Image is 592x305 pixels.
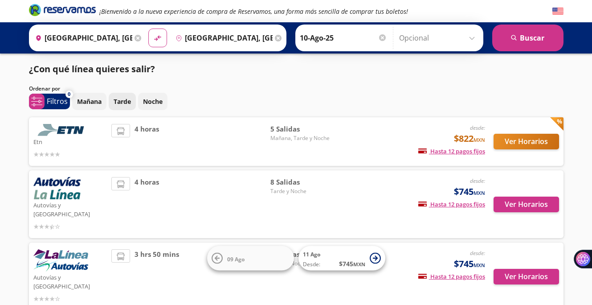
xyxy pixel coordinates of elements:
[494,134,559,149] button: Ver Horarios
[207,246,294,271] button: 09 Ago
[474,136,485,143] small: MXN
[454,257,485,271] span: $745
[33,136,107,147] p: Etn
[33,272,107,291] p: Autovías y [GEOGRAPHIC_DATA]
[303,260,320,268] span: Desde:
[300,27,387,49] input: Elegir Fecha
[29,3,96,19] a: Brand Logo
[33,124,91,136] img: Etn
[270,134,333,142] span: Mañana, Tarde y Noche
[32,27,132,49] input: Buscar Origen
[99,7,408,16] em: ¡Bienvenido a la nueva experiencia de compra de Reservamos, una forma más sencilla de comprar tus...
[552,6,563,17] button: English
[298,246,385,271] button: 11 AgoDesde:$745MXN
[492,25,563,51] button: Buscar
[418,272,485,280] span: Hasta 12 pagos fijos
[47,96,68,107] p: Filtros
[109,93,136,110] button: Tarde
[418,147,485,155] span: Hasta 12 pagos fijos
[270,187,333,195] span: Tarde y Noche
[29,3,96,16] i: Brand Logo
[172,27,273,49] input: Buscar Destino
[470,124,485,132] em: desde:
[135,249,179,304] span: 3 hrs 50 mins
[135,124,159,159] span: 4 horas
[454,185,485,198] span: $745
[143,97,163,106] p: Noche
[29,94,70,109] button: 0Filtros
[454,132,485,145] span: $822
[474,190,485,196] small: MXN
[114,97,131,106] p: Tarde
[270,177,333,187] span: 8 Salidas
[353,261,365,268] small: MXN
[339,259,365,268] span: $ 745
[29,85,60,93] p: Ordenar por
[270,124,333,134] span: 5 Salidas
[29,62,155,76] p: ¿Con qué línea quieres salir?
[77,97,102,106] p: Mañana
[494,269,559,284] button: Ver Horarios
[135,177,159,231] span: 4 horas
[72,93,106,110] button: Mañana
[303,251,320,258] span: 11 Ago
[33,199,107,218] p: Autovías y [GEOGRAPHIC_DATA]
[418,200,485,208] span: Hasta 12 pagos fijos
[227,255,245,263] span: 09 Ago
[68,91,70,98] span: 0
[33,177,81,199] img: Autovías y La Línea
[399,27,479,49] input: Opcional
[138,93,167,110] button: Noche
[470,249,485,257] em: desde:
[33,249,88,272] img: Autovías y La Línea
[470,177,485,185] em: desde:
[474,262,485,268] small: MXN
[494,197,559,212] button: Ver Horarios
